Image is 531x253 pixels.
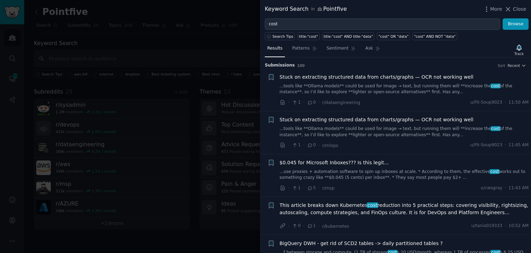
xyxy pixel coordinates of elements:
span: 11:45 AM [509,142,529,148]
span: 11:50 AM [509,99,529,106]
span: in [311,6,315,12]
div: title:"cost" [299,34,318,39]
span: · [505,223,506,229]
span: r/msp [322,186,334,191]
span: · [288,142,289,149]
span: 1 [307,223,316,229]
a: Sentiment [324,43,358,57]
span: · [288,223,289,230]
a: Results [265,43,285,57]
span: · [303,142,305,149]
span: Submission s [265,62,295,69]
span: · [505,142,506,148]
span: This article breaks down Kubernetes reduction into 5 practical steps: covering visibility, rights... [280,202,529,216]
span: 1 [292,99,300,106]
button: Recent [507,63,526,68]
span: 100 [297,63,305,68]
span: 1 [292,142,300,148]
span: 11:43 AM [509,185,529,191]
span: cost [491,84,501,88]
button: Search Tips [265,32,295,40]
a: ...tools like **Ollama models** could be used for image → text, but running them will **increase ... [280,126,529,138]
span: 5 [307,185,316,191]
span: cost [490,169,500,174]
span: r/dataengineering [322,100,360,105]
span: r/mlops [322,143,338,148]
a: Patterns [290,43,319,57]
span: u/Fit-Soup9023 [470,99,502,106]
a: ...use proxies + automation software to spin up inboxes at scale. * According to them, the effect... [280,169,529,181]
a: BigQuery DWH - get rid of SCD2 tables -> daily partitioned tables ? [280,240,443,247]
a: Ask [363,43,383,57]
span: u/cwsgray [481,185,502,191]
span: · [318,99,320,106]
button: Browse [503,18,529,30]
div: Keyword Search Pointfive [265,5,347,14]
span: 0 [307,142,316,148]
span: Ask [365,45,373,52]
a: "cost" AND NOT "data" [412,32,457,40]
div: "cost" OR "data" [379,34,409,39]
span: · [505,185,506,191]
span: · [303,184,305,192]
div: "cost" AND NOT "data" [414,34,456,39]
a: $0.045 for Microsoft Inboxes??? Is this legit... [280,159,389,166]
input: Try a keyword related to your business [265,18,500,30]
span: Close [513,6,526,13]
span: u/Fit-Soup9023 [470,142,502,148]
div: Sort [498,63,505,68]
span: Patterns [292,45,309,52]
span: · [505,99,506,106]
span: · [303,99,305,106]
button: Close [504,6,526,13]
button: More [483,6,502,13]
span: 0 [292,223,300,229]
span: Results [267,45,282,52]
span: 1 [292,185,300,191]
div: Track [514,51,524,56]
span: · [318,142,320,149]
a: ...tools like **Ollama models** could be used for image → text, but running them will **increase ... [280,83,529,95]
span: · [303,223,305,230]
span: Search Tips [272,34,294,39]
div: title:"cost" AND title:"data" [324,34,373,39]
a: title:"cost" [297,32,320,40]
a: Stuck on extracting structured data from charts/graphs — OCR not working well [280,116,474,123]
button: Track [512,43,526,57]
a: "cost" OR "data" [377,32,410,40]
span: cost [491,126,501,131]
span: cost [367,202,378,208]
span: 0 [307,99,316,106]
a: This article breaks down Kubernetescostreduction into 5 practical steps: covering visibility, rig... [280,202,529,216]
span: · [288,99,289,106]
span: · [288,184,289,192]
span: 10:52 AM [509,223,529,229]
span: · [318,184,320,192]
span: r/kubernetes [322,224,349,229]
span: Recent [507,63,520,68]
a: title:"cost" AND title:"data" [322,32,375,40]
span: More [490,6,502,13]
span: · [318,223,320,230]
a: Stuck on extracting structured data from charts/graphs — OCR not working well [280,73,474,81]
span: Sentiment [327,45,348,52]
span: u/tania019333 [471,223,502,229]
